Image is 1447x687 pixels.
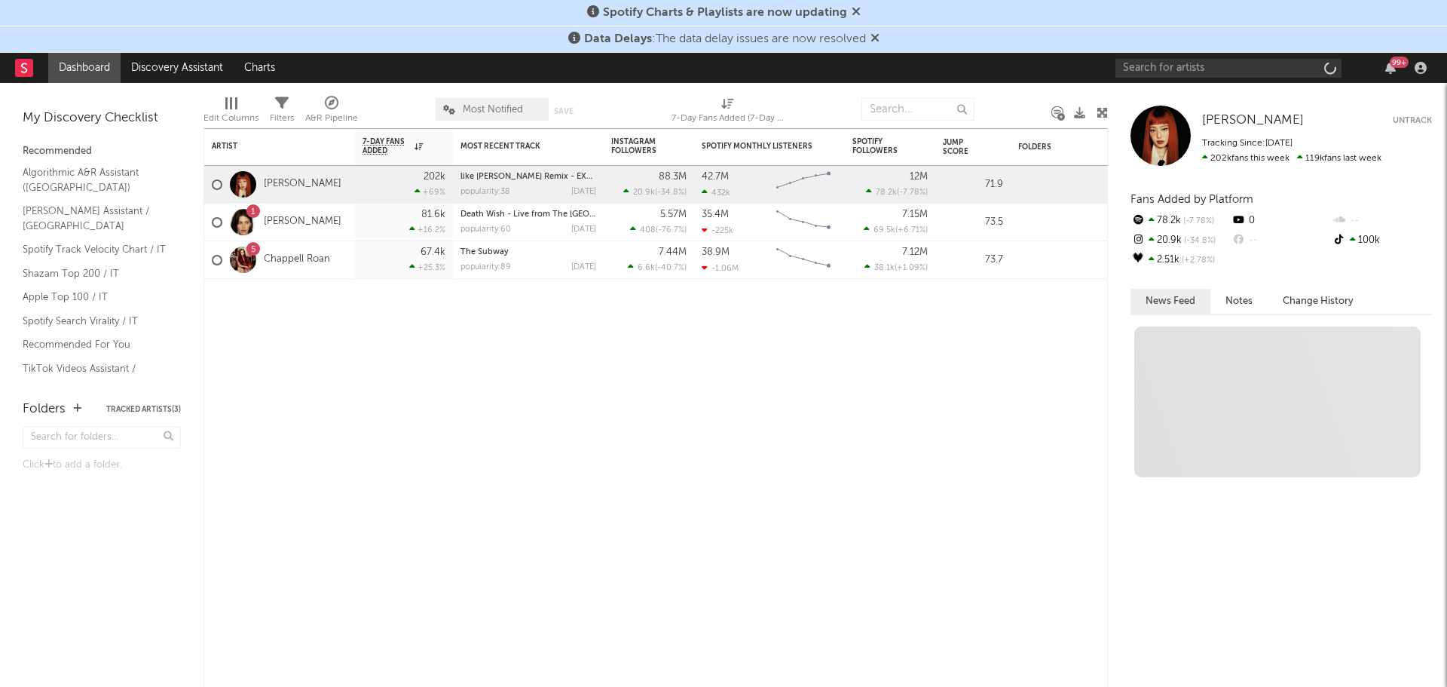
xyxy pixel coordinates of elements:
[1202,114,1304,127] span: [PERSON_NAME]
[23,164,166,195] a: Algorithmic A&R Assistant ([GEOGRAPHIC_DATA])
[571,263,596,271] div: [DATE]
[23,265,166,282] a: Shazam Top 200 / IT
[554,107,574,115] button: Save
[876,189,897,197] span: 78.2k
[702,188,730,198] div: 432k
[1182,237,1216,245] span: -34.8 %
[23,427,181,449] input: Search for folders...
[861,98,974,121] input: Search...
[702,225,733,235] div: -225k
[460,210,655,219] a: Death Wish - Live from The [GEOGRAPHIC_DATA]
[702,263,739,273] div: -1.06M
[305,90,358,134] div: A&R Pipeline
[671,109,785,127] div: 7-Day Fans Added (7-Day Fans Added)
[23,336,166,353] a: Recommended For You
[48,53,121,83] a: Dashboard
[899,189,925,197] span: -7.78 %
[23,456,181,474] div: Click to add a folder.
[1202,154,1381,163] span: 119k fans last week
[852,7,861,19] span: Dismiss
[1202,139,1293,148] span: Tracking Since: [DATE]
[203,109,259,127] div: Edit Columns
[902,247,928,257] div: 7.12M
[633,189,655,197] span: 20.9k
[1231,231,1331,250] div: --
[584,33,866,45] span: : The data delay issues are now resolved
[460,173,596,181] div: like JENNIE - Peggy Gou Remix - EXTENDED MIX
[1130,211,1231,231] div: 78.2k
[864,262,928,272] div: ( )
[1390,57,1409,68] div: 99 +
[409,262,445,272] div: +25.3 %
[270,109,294,127] div: Filters
[852,137,905,155] div: Spotify Followers
[671,90,785,134] div: 7-Day Fans Added (7-Day Fans Added)
[463,105,523,115] span: Most Notified
[460,225,511,234] div: popularity: 60
[421,247,445,257] div: 67.4k
[1332,231,1432,250] div: 100k
[702,247,730,257] div: 38.9M
[1130,231,1231,250] div: 20.9k
[902,210,928,219] div: 7.15M
[305,109,358,127] div: A&R Pipeline
[943,176,1003,194] div: 71.9
[1268,289,1369,314] button: Change History
[702,172,729,182] div: 42.7M
[584,33,652,45] span: Data Delays
[415,187,445,197] div: +69 %
[943,251,1003,269] div: 73.7
[897,264,925,272] span: +1.09 %
[421,210,445,219] div: 81.6k
[657,264,684,272] span: -40.7 %
[659,172,687,182] div: 88.3M
[1332,211,1432,231] div: --
[264,253,330,266] a: Chappell Roan
[363,137,411,155] span: 7-Day Fans Added
[603,7,847,19] span: Spotify Charts & Playlists are now updating
[910,172,928,182] div: 12M
[203,90,259,134] div: Edit Columns
[628,262,687,272] div: ( )
[1210,289,1268,314] button: Notes
[870,33,880,45] span: Dismiss
[702,210,729,219] div: 35.4M
[659,247,687,257] div: 7.44M
[23,109,181,127] div: My Discovery Checklist
[460,263,511,271] div: popularity: 89
[460,142,574,151] div: Most Recent Track
[1202,154,1289,163] span: 202k fans this week
[264,178,341,191] a: [PERSON_NAME]
[1181,217,1214,225] span: -7.78 %
[657,189,684,197] span: -34.8 %
[23,289,166,305] a: Apple Top 100 / IT
[623,187,687,197] div: ( )
[1130,194,1253,205] span: Fans Added by Platform
[1231,211,1331,231] div: 0
[640,226,656,235] span: 408
[898,226,925,235] span: +6.71 %
[1018,143,1131,152] div: Folders
[23,400,66,419] div: Folders
[212,142,325,151] div: Artist
[874,264,895,272] span: 38.1k
[1179,256,1215,265] span: +2.78 %
[23,241,166,258] a: Spotify Track Velocity Chart / IT
[1130,289,1210,314] button: News Feed
[23,313,166,330] a: Spotify Search Virality / IT
[943,213,1003,232] div: 73.5
[660,210,687,219] div: 5.57M
[638,264,655,272] span: 6.6k
[1393,113,1432,128] button: Untrack
[121,53,234,83] a: Discovery Assistant
[1115,59,1341,78] input: Search for artists
[630,225,687,235] div: ( )
[769,241,837,279] svg: Chart title
[460,210,596,219] div: Death Wish - Live from The O2 Arena
[1202,113,1304,128] a: [PERSON_NAME]
[424,172,445,182] div: 202k
[1385,62,1396,74] button: 99+
[23,143,181,161] div: Recommended
[943,138,980,156] div: Jump Score
[571,188,596,196] div: [DATE]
